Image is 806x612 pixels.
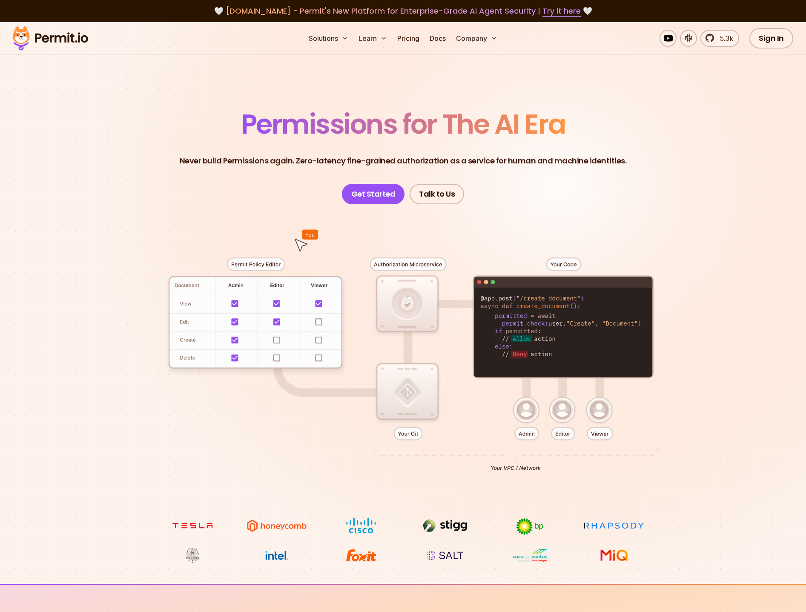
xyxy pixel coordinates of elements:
a: Try it here [542,6,581,17]
span: Permissions for The AI Era [241,105,565,143]
a: Docs [426,30,449,47]
img: Honeycomb [245,518,309,534]
button: Company [453,30,501,47]
img: Permit logo [9,24,92,53]
img: Foxit [329,547,393,563]
img: bp [498,518,562,535]
button: Solutions [305,30,352,47]
img: Intel [245,547,309,563]
img: Rhapsody Health [582,518,646,534]
button: Learn [355,30,390,47]
img: Maricopa County Recorder\'s Office [161,547,224,563]
a: 5.3k [700,30,739,47]
div: 🤍 🤍 [20,5,786,17]
img: tesla [161,518,224,534]
span: 5.3k [715,33,733,43]
img: Cisco [329,518,393,534]
a: Get Started [342,184,405,204]
a: Sign In [749,28,793,49]
a: Talk to Us [410,184,464,204]
span: [DOMAIN_NAME] - Permit's New Platform for Enterprise-Grade AI Agent Security | [226,6,581,16]
a: Pricing [394,30,423,47]
p: Never build Permissions again. Zero-latency fine-grained authorization as a service for human and... [180,155,627,167]
img: Casa dos Ventos [498,547,562,563]
img: salt [413,547,477,563]
img: Stigg [413,518,477,534]
img: MIQ [585,548,643,563]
